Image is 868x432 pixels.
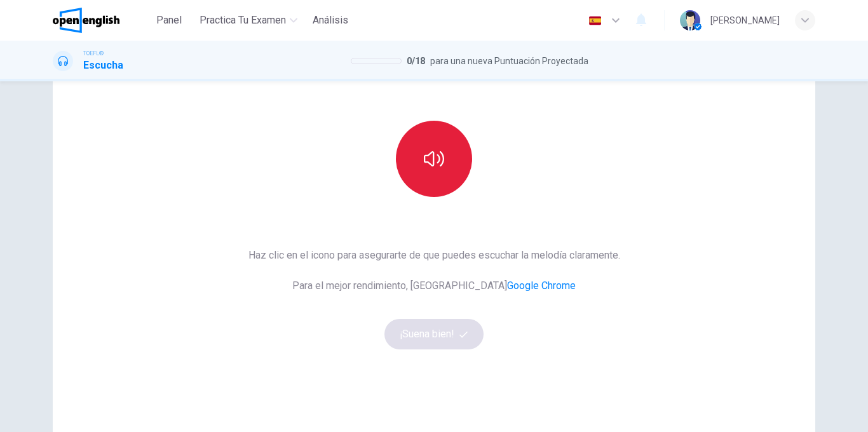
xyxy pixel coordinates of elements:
button: Panel [149,9,189,32]
button: Practica tu examen [194,9,302,32]
span: 0 / 18 [407,53,425,69]
img: OpenEnglish logo [53,8,119,33]
span: para una nueva Puntuación Proyectada [430,53,588,69]
span: Análisis [313,13,348,28]
a: OpenEnglish logo [53,8,149,33]
span: TOEFL® [83,49,104,58]
a: Google Chrome [507,280,576,292]
span: Haz clic en el icono para asegurarte de que puedes escuchar la melodía claramente. [248,248,620,263]
span: Panel [156,13,182,28]
h1: Escucha [83,58,123,73]
img: Profile picture [680,10,700,30]
span: Para el mejor rendimiento, [GEOGRAPHIC_DATA] [248,278,620,294]
img: es [587,16,603,25]
button: Análisis [308,9,353,32]
span: Practica tu examen [200,13,286,28]
div: [PERSON_NAME] [710,13,780,28]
